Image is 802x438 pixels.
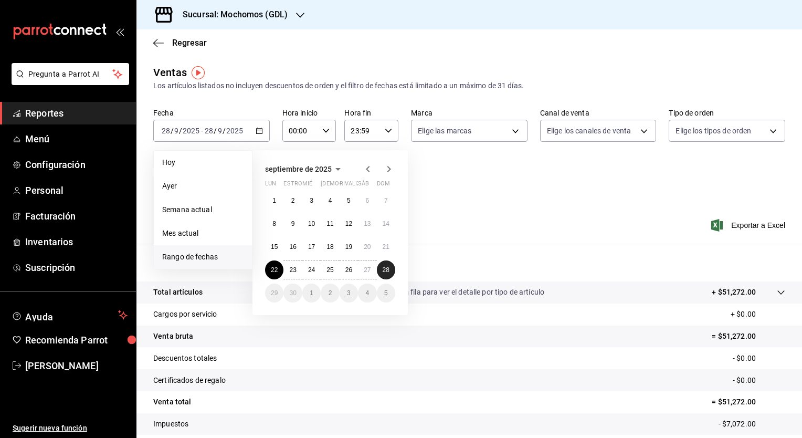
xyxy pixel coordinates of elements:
[153,331,193,342] p: Venta bruta
[308,220,315,227] abbr: 10 de septiembre de 2025
[271,266,278,274] abbr: 22 de septiembre de 2025
[302,237,321,256] button: 17 de septiembre de 2025
[172,38,207,48] span: Regresar
[162,157,244,168] span: Hoy
[321,180,383,191] abbr: jueves
[302,260,321,279] button: 24 de septiembre de 2025
[302,191,321,210] button: 3 de septiembre de 2025
[153,353,217,364] p: Descuentos totales
[340,180,368,191] abbr: viernes
[291,197,295,204] abbr: 2 de septiembre de 2025
[153,309,217,320] p: Cargos por servicio
[310,197,313,204] abbr: 3 de septiembre de 2025
[364,220,371,227] abbr: 13 de septiembre de 2025
[676,126,751,136] span: Elige los tipos de orden
[418,126,471,136] span: Elige las marcas
[302,214,321,233] button: 10 de septiembre de 2025
[377,284,395,303] button: 5 de octubre de 2025
[201,127,203,135] span: -
[25,185,64,196] font: Personal
[7,76,129,87] a: Pregunta a Parrot AI
[204,127,214,135] input: --
[377,260,395,279] button: 28 de septiembre de 2025
[384,289,388,297] abbr: 5 de octubre de 2025
[733,375,785,386] p: - $0.00
[289,243,296,251] abbr: 16 de septiembre de 2025
[25,211,76,222] font: Facturación
[265,260,283,279] button: 22 de septiembre de 2025
[153,419,188,430] p: Impuestos
[733,353,785,364] p: - $0.00
[153,375,226,386] p: Certificados de regalo
[226,127,244,135] input: ----
[377,214,395,233] button: 14 de septiembre de 2025
[358,214,376,233] button: 13 de septiembre de 2025
[713,219,785,232] button: Exportar a Excel
[265,180,276,191] abbr: lunes
[265,237,283,256] button: 15 de septiembre de 2025
[308,243,315,251] abbr: 17 de septiembre de 2025
[162,181,244,192] span: Ayer
[345,220,352,227] abbr: 12 de septiembre de 2025
[365,197,369,204] abbr: 6 de septiembre de 2025
[302,180,312,191] abbr: miércoles
[340,284,358,303] button: 3 de octubre de 2025
[153,287,203,298] p: Total artículos
[265,214,283,233] button: 8 de septiembre de 2025
[192,66,205,79] button: Marcador de información sobre herramientas
[283,284,302,303] button: 30 de septiembre de 2025
[310,289,313,297] abbr: 1 de octubre de 2025
[282,109,336,117] label: Hora inicio
[383,266,389,274] abbr: 28 de septiembre de 2025
[340,260,358,279] button: 26 de septiembre de 2025
[153,80,785,91] div: Los artículos listados no incluyen descuentos de orden y el filtro de fechas está limitado a un m...
[271,289,278,297] abbr: 29 de septiembre de 2025
[153,65,187,80] div: Ventas
[344,109,398,117] label: Hora fin
[383,243,389,251] abbr: 21 de septiembre de 2025
[289,289,296,297] abbr: 30 de septiembre de 2025
[153,256,785,269] p: Resumen
[383,220,389,227] abbr: 14 de septiembre de 2025
[283,191,302,210] button: 2 de septiembre de 2025
[25,108,64,119] font: Reportes
[411,109,527,117] label: Marca
[377,180,390,191] abbr: domingo
[321,191,339,210] button: 4 de septiembre de 2025
[345,266,352,274] abbr: 26 de septiembre de 2025
[289,266,296,274] abbr: 23 de septiembre de 2025
[347,197,351,204] abbr: 5 de septiembre de 2025
[283,260,302,279] button: 23 de septiembre de 2025
[547,126,631,136] span: Elige los canales de venta
[174,127,179,135] input: --
[365,289,369,297] abbr: 4 de octubre de 2025
[217,127,223,135] input: --
[712,331,785,342] p: = $51,272.00
[162,204,244,215] span: Semana actual
[162,228,244,239] span: Mes actual
[153,38,207,48] button: Regresar
[712,287,756,298] p: + $51,272.00
[265,191,283,210] button: 1 de septiembre de 2025
[377,237,395,256] button: 21 de septiembre de 2025
[669,109,785,117] label: Tipo de orden
[265,163,344,175] button: septiembre de 2025
[171,127,174,135] span: /
[182,127,200,135] input: ----
[214,127,217,135] span: /
[364,243,371,251] abbr: 20 de septiembre de 2025
[265,284,283,303] button: 29 de septiembre de 2025
[265,165,332,173] span: septiembre de 2025
[291,220,295,227] abbr: 9 de septiembre de 2025
[340,237,358,256] button: 19 de septiembre de 2025
[223,127,226,135] span: /
[153,109,270,117] label: Fecha
[272,197,276,204] abbr: 1 de septiembre de 2025
[384,197,388,204] abbr: 7 de septiembre de 2025
[25,236,73,247] font: Inventarios
[712,397,785,408] p: = $51,272.00
[12,63,129,85] button: Pregunta a Parrot AI
[377,191,395,210] button: 7 de septiembre de 2025
[272,220,276,227] abbr: 8 de septiembre de 2025
[25,309,114,321] span: Ayuda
